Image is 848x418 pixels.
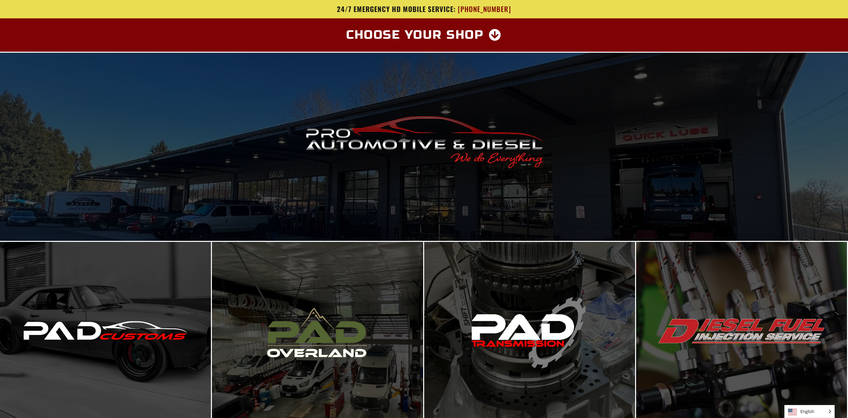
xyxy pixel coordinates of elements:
[785,405,834,418] span: English
[338,25,510,45] a: Choose Your Shop
[346,29,484,41] span: Choose Your Shop
[229,5,619,13] a: 24/7 Emergency HD Mobile Service: [PHONE_NUMBER]
[458,5,511,13] span: [PHONE_NUMBER]
[337,4,456,14] span: 24/7 Emergency HD Mobile Service:
[784,405,835,418] aside: Language selected: English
